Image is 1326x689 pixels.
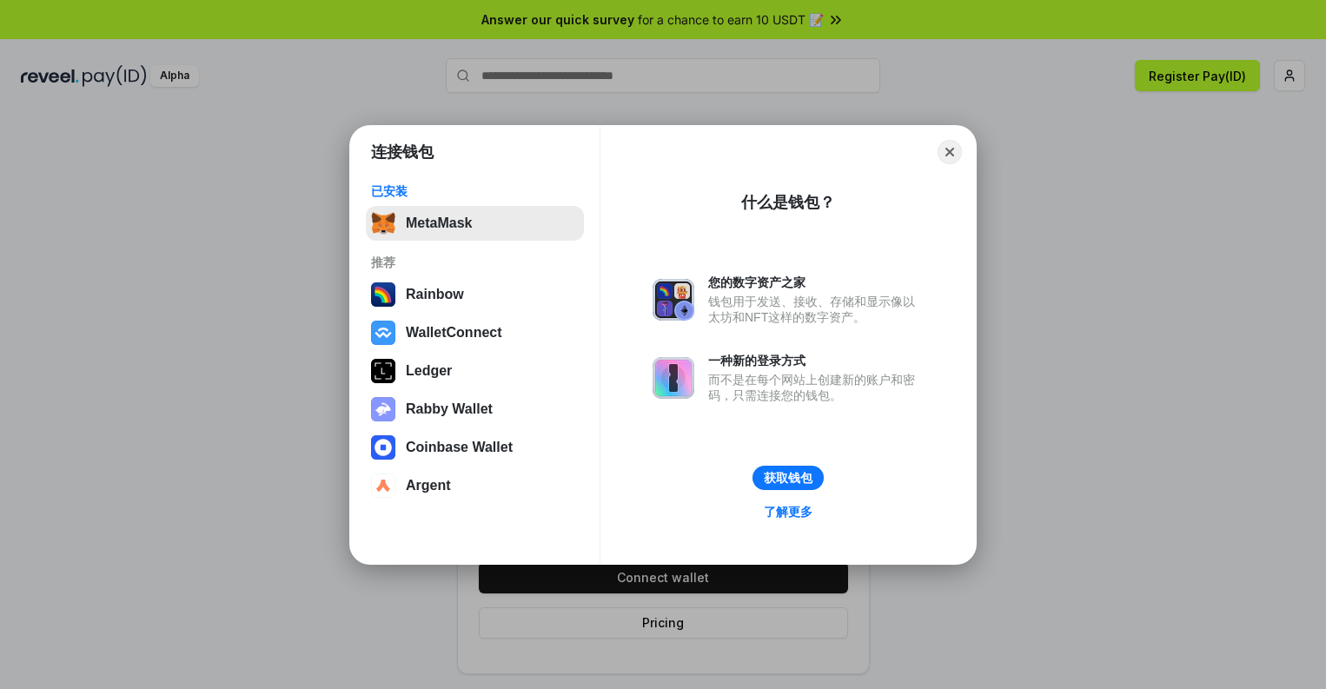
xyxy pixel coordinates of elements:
button: Close [938,140,962,164]
button: Rabby Wallet [366,392,584,427]
button: 获取钱包 [753,466,824,490]
button: Ledger [366,354,584,388]
img: svg+xml,%3Csvg%20width%3D%2228%22%20height%3D%2228%22%20viewBox%3D%220%200%2028%2028%22%20fill%3D... [371,435,395,460]
div: Rainbow [406,287,464,302]
div: Coinbase Wallet [406,440,513,455]
div: 您的数字资产之家 [708,275,924,290]
div: 已安装 [371,183,579,199]
div: 获取钱包 [764,470,812,486]
button: MetaMask [366,206,584,241]
button: WalletConnect [366,315,584,350]
div: 一种新的登录方式 [708,353,924,368]
div: 什么是钱包？ [741,192,835,213]
h1: 连接钱包 [371,142,434,162]
img: svg+xml,%3Csvg%20xmlns%3D%22http%3A%2F%2Fwww.w3.org%2F2000%2Fsvg%22%20fill%3D%22none%22%20viewBox... [653,357,694,399]
div: WalletConnect [406,325,502,341]
img: svg+xml,%3Csvg%20xmlns%3D%22http%3A%2F%2Fwww.w3.org%2F2000%2Fsvg%22%20fill%3D%22none%22%20viewBox... [371,397,395,421]
div: 了解更多 [764,504,812,520]
img: svg+xml,%3Csvg%20width%3D%2228%22%20height%3D%2228%22%20viewBox%3D%220%200%2028%2028%22%20fill%3D... [371,321,395,345]
img: svg+xml,%3Csvg%20width%3D%22120%22%20height%3D%22120%22%20viewBox%3D%220%200%20120%20120%22%20fil... [371,282,395,307]
div: Ledger [406,363,452,379]
div: MetaMask [406,215,472,231]
div: 而不是在每个网站上创建新的账户和密码，只需连接您的钱包。 [708,372,924,403]
button: Argent [366,468,584,503]
div: 钱包用于发送、接收、存储和显示像以太坊和NFT这样的数字资产。 [708,294,924,325]
div: Argent [406,478,451,494]
button: Rainbow [366,277,584,312]
img: svg+xml,%3Csvg%20xmlns%3D%22http%3A%2F%2Fwww.w3.org%2F2000%2Fsvg%22%20width%3D%2228%22%20height%3... [371,359,395,383]
div: 推荐 [371,255,579,270]
button: Coinbase Wallet [366,430,584,465]
img: svg+xml,%3Csvg%20fill%3D%22none%22%20height%3D%2233%22%20viewBox%3D%220%200%2035%2033%22%20width%... [371,211,395,235]
img: svg+xml,%3Csvg%20xmlns%3D%22http%3A%2F%2Fwww.w3.org%2F2000%2Fsvg%22%20fill%3D%22none%22%20viewBox... [653,279,694,321]
a: 了解更多 [753,500,823,523]
div: Rabby Wallet [406,401,493,417]
img: svg+xml,%3Csvg%20width%3D%2228%22%20height%3D%2228%22%20viewBox%3D%220%200%2028%2028%22%20fill%3D... [371,474,395,498]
